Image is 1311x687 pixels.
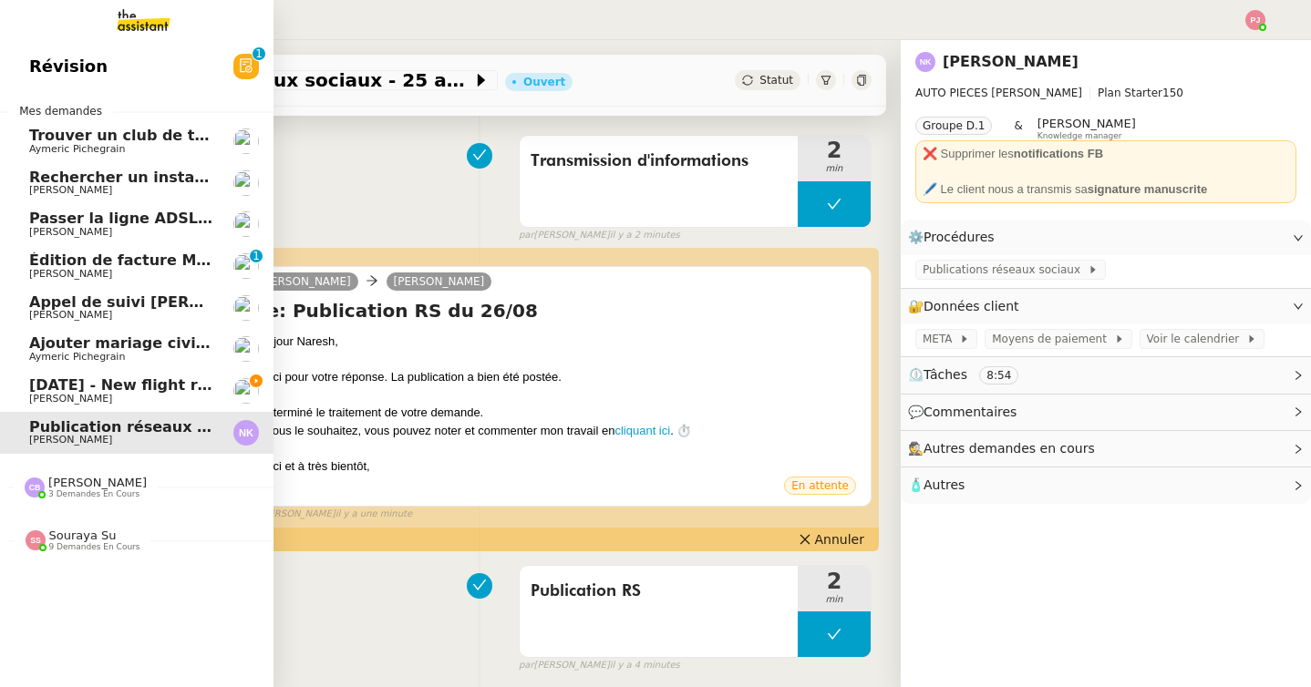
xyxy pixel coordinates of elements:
[253,273,358,290] a: [PERSON_NAME]
[29,53,108,80] span: Révision
[233,336,259,362] img: users%2F1PNv5soDtMeKgnH5onPMHqwjzQn1%2Favatar%2Fd0f44614-3c2d-49b8-95e9-0356969fcfd1
[531,148,787,175] span: Transmission d'informations
[8,102,113,120] span: Mes demandes
[924,299,1019,313] span: Données client
[29,293,286,311] span: Appel de suivi [PERSON_NAME]
[901,395,1311,430] div: 💬Commentaires
[992,330,1113,348] span: Moyens de paiement
[1088,182,1208,196] strong: signature manuscrite
[924,405,1017,419] span: Commentaires
[233,378,259,404] img: users%2FC9SBsJ0duuaSgpQFj5LgoEX8n0o2%2Favatar%2Fec9d51b8-9413-4189-adfb-7be4d8c96a3c
[1014,117,1022,140] span: &
[29,418,384,436] span: Publication réseaux sociaux - 25 août 2025
[29,434,112,446] span: [PERSON_NAME]
[798,161,871,177] span: min
[798,139,871,161] span: 2
[1037,117,1136,140] app-user-label: Knowledge manager
[29,127,376,144] span: Trouver un club de tennis pour septembre
[908,367,1034,382] span: ⏲️
[901,431,1311,467] div: 🕵️Autres demandes en cours
[26,530,46,550] img: svg
[244,507,412,522] small: [PERSON_NAME]
[915,117,992,135] nz-tag: Groupe D.1
[253,404,863,422] div: J'ai terminé le traitement de votre demande.
[519,658,534,673] span: par
[1147,330,1246,348] span: Voir le calendrier
[1037,117,1136,130] span: [PERSON_NAME]
[253,368,863,386] div: Merci pour votre réponse. La publication a bien été postée.
[908,296,1027,317] span: 🔐
[798,570,871,592] span: 2
[25,477,45,497] img: svg
[1037,131,1122,141] span: Knowledge manager
[979,366,1018,385] nz-tag: 8:54
[798,592,871,608] span: min
[815,530,864,549] span: Annuler
[519,658,680,673] small: [PERSON_NAME]
[759,74,793,87] span: Statut
[901,357,1311,393] div: ⏲️Tâches 8:54
[29,351,125,363] span: Aymeric Pichegrain
[923,145,1289,163] div: ❌ Supprimer les
[49,528,117,542] span: Souraya Su
[233,170,259,196] img: users%2F2TyHGbgGwwZcFhdWHiwf3arjzPD2%2Favatar%2F1545394186276.jpeg
[908,227,1003,248] span: ⚙️
[253,333,863,351] div: Bonjour Naresh﻿,
[924,477,965,492] span: Autres
[923,330,959,348] span: META
[1162,87,1183,99] span: 150
[49,542,140,552] span: 9 demandes en cours
[29,309,112,321] span: [PERSON_NAME]
[901,220,1311,255] div: ⚙️Procédures
[614,424,670,437] a: cliquant ici
[924,230,995,244] span: Procédures
[48,489,139,499] span: 3 demandes en cours
[1098,87,1162,99] span: Plan Starter
[255,47,263,64] p: 1
[791,479,849,492] span: En attente
[29,143,125,155] span: Aymeric Pichegrain
[923,261,1088,279] span: Publications réseaux sociaux
[233,253,259,279] img: users%2FyAaYa0thh1TqqME0LKuif5ROJi43%2Favatar%2F3a825d04-53b1-4b39-9daa-af456df7ce53
[523,77,565,87] div: Ouvert
[233,128,259,154] img: users%2F1PNv5soDtMeKgnH5onPMHqwjzQn1%2Favatar%2Fd0f44614-3c2d-49b8-95e9-0356969fcfd1
[29,226,112,238] span: [PERSON_NAME]
[48,476,147,489] span: [PERSON_NAME]
[29,251,490,269] span: Édition de facture Mgt fees CRMOP - août 2025S Salaire
[335,507,412,522] span: il y a une minute
[901,289,1311,324] div: 🔐Données client
[95,71,472,89] span: Publication réseaux sociaux - 25 août 2025
[610,228,680,243] span: il y a 2 minutes
[915,87,1082,99] span: AUTO PIECES [PERSON_NAME]
[924,367,967,382] span: Tâches
[253,422,863,440] div: Si vous le souhaitez, vous pouvez noter et commenter mon travail en . ⏱️
[29,210,266,227] span: Passer la ligne ADSL en fibre
[908,405,1025,419] span: 💬
[253,298,863,323] h4: Re: Publication RS du 26/08
[29,184,112,196] span: [PERSON_NAME]
[253,457,863,476] div: Merci et à très bientôt,
[387,273,492,290] a: [PERSON_NAME]
[519,228,680,243] small: [PERSON_NAME]
[233,295,259,321] img: users%2FW4OQjB9BRtYK2an7yusO0WsYLsD3%2Favatar%2F28027066-518b-424c-8476-65f2e549ac29
[253,250,260,266] p: 1
[923,180,1289,199] div: 🖊️ Le client nous a transmis sa
[915,52,935,72] img: svg
[924,441,1095,456] span: Autres demandes en cours
[29,334,315,352] span: Ajouter mariage civil au calendrier
[943,53,1079,70] a: [PERSON_NAME]
[29,169,390,186] span: Rechercher un installateur de porte blindée
[233,420,259,446] img: svg
[791,529,872,549] button: Annuler
[29,268,112,280] span: [PERSON_NAME]
[610,658,680,673] span: il y a 4 minutes
[29,376,406,394] span: [DATE] - New flight request - [PERSON_NAME]
[531,578,787,605] span: Publication RS
[519,228,534,243] span: par
[1014,147,1103,160] strong: notifications FB
[233,211,259,237] img: users%2F7nLfdXEOePNsgCtodsK58jnyGKv1%2Favatar%2FIMG_1682.jpeg
[29,393,112,405] span: [PERSON_NAME]
[250,250,263,262] nz-badge-sup: 1
[253,47,265,60] nz-badge-sup: 1
[1245,10,1265,30] img: svg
